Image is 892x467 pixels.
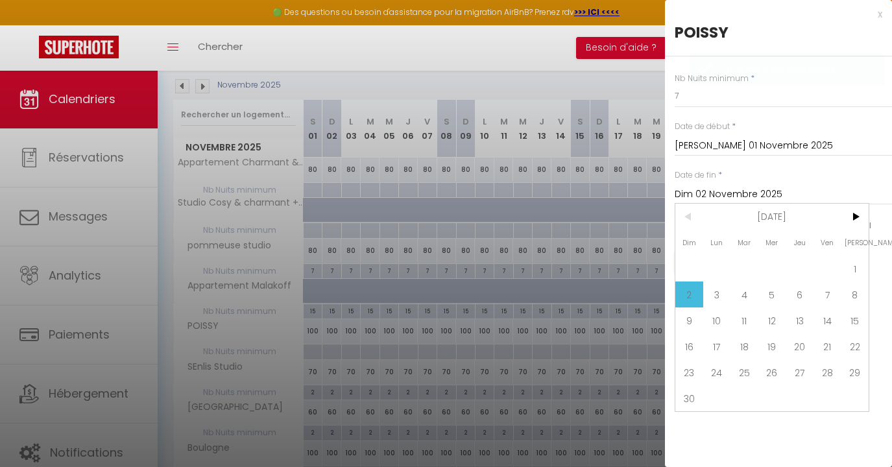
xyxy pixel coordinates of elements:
span: 14 [814,307,841,333]
span: 13 [786,307,814,333]
span: Jeu [786,230,814,256]
span: 19 [758,333,786,359]
span: 23 [675,359,703,385]
span: 24 [703,359,731,385]
span: 8 [841,281,869,307]
span: 6 [786,281,814,307]
span: 27 [786,359,814,385]
div: x [665,6,882,22]
span: 28 [814,359,841,385]
span: 29 [841,359,869,385]
span: Mer [758,230,786,256]
span: 17 [703,333,731,359]
span: [DATE] [703,204,841,230]
label: Nb Nuits minimum [675,73,749,85]
span: Lun [703,230,731,256]
span: 21 [814,333,841,359]
span: 26 [758,359,786,385]
span: Ven [814,230,841,256]
span: 9 [675,307,703,333]
span: > [841,204,869,230]
span: 18 [730,333,758,359]
span: 2 [675,281,703,307]
span: 1 [841,256,869,281]
span: 25 [730,359,758,385]
span: 16 [675,333,703,359]
span: 5 [758,281,786,307]
span: [PERSON_NAME] [841,230,869,256]
div: POISSY [675,22,882,43]
span: 10 [703,307,731,333]
span: 7 [814,281,841,307]
span: 15 [841,307,869,333]
span: 30 [675,385,703,411]
span: 22 [841,333,869,359]
span: < [675,204,703,230]
span: 20 [786,333,814,359]
div: Tarifs mis à jour avec succès [723,64,871,76]
span: 4 [730,281,758,307]
span: 11 [730,307,758,333]
span: Dim [675,230,703,256]
span: 12 [758,307,786,333]
label: Date de début [675,121,730,133]
span: Mar [730,230,758,256]
label: Date de fin [675,169,716,182]
span: 3 [703,281,731,307]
